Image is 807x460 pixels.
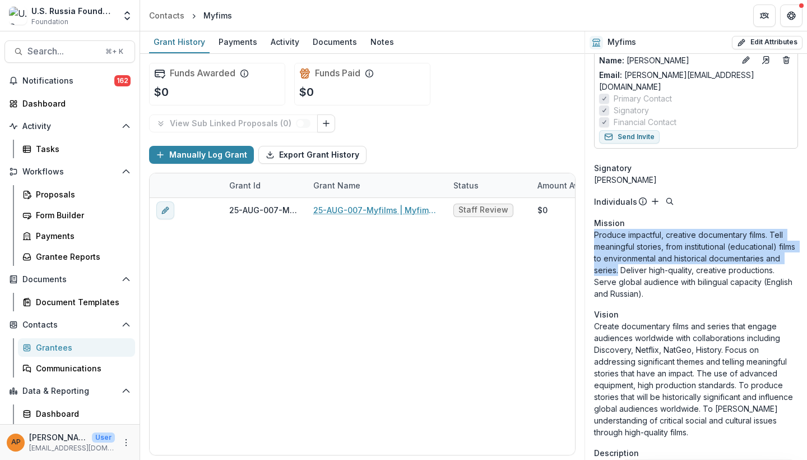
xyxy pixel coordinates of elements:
[114,75,131,86] span: 162
[18,359,135,378] a: Communications
[258,146,367,164] button: Export Grant History
[9,7,27,25] img: U.S. Russia Foundation
[599,69,793,93] a: Email: [PERSON_NAME][EMAIL_ADDRESS][DOMAIN_NAME]
[4,163,135,181] button: Open Workflows
[458,205,508,215] span: Staff Review
[663,195,676,208] button: Search
[366,31,398,53] a: Notes
[447,173,531,197] div: Status
[531,173,615,197] div: Amount Awarded
[18,247,135,266] a: Grantee Reports
[36,188,126,200] div: Proposals
[229,204,300,216] div: 25-AUG-007-Myfilms
[29,443,115,453] p: [EMAIL_ADDRESS][DOMAIN_NAME]
[36,251,126,263] div: Grantee Reports
[594,217,625,229] span: Mission
[537,204,548,216] div: $0
[222,173,307,197] div: Grant Id
[599,130,660,144] button: Send Invite
[599,54,735,66] a: Name: [PERSON_NAME]
[307,180,367,191] div: Grant Name
[753,4,776,27] button: Partners
[149,31,210,53] a: Grant History
[18,404,135,423] a: Dashboard
[154,84,169,100] p: $0
[36,230,126,242] div: Payments
[317,114,335,132] button: Link Grants
[22,387,117,396] span: Data & Reporting
[307,173,447,197] div: Grant Name
[156,201,174,219] button: edit
[18,206,135,224] a: Form Builder
[266,34,304,50] div: Activity
[594,196,637,208] p: Individuals
[313,204,440,216] a: 25-AUG-007-Myfilms | Myfims - 2025 - Grant Proposal Application ([DATE])
[22,167,117,177] span: Workflows
[18,338,135,357] a: Grantees
[119,436,133,449] button: More
[145,7,189,24] a: Contacts
[607,38,636,47] h2: Myfims
[447,180,485,191] div: Status
[36,362,126,374] div: Communications
[29,431,87,443] p: [PERSON_NAME]
[214,31,262,53] a: Payments
[594,229,798,300] p: Produce impactful, creative documentary films. Tell meaningful stories, from institutional (educa...
[18,185,135,204] a: Proposals
[18,227,135,245] a: Payments
[214,34,262,50] div: Payments
[22,98,126,109] div: Dashboard
[4,382,135,400] button: Open Data & Reporting
[31,17,68,27] span: Foundation
[4,117,135,135] button: Open Activity
[11,439,21,446] div: Anna P
[149,114,318,132] button: View Sub Linked Proposals (0)
[4,270,135,288] button: Open Documents
[18,140,135,158] a: Tasks
[36,408,126,420] div: Dashboard
[4,316,135,334] button: Open Contacts
[308,31,361,53] a: Documents
[315,68,360,79] h2: Funds Paid
[531,180,610,191] div: Amount Awarded
[170,68,235,79] h2: Funds Awarded
[22,275,117,284] span: Documents
[149,34,210,50] div: Grant History
[4,94,135,113] a: Dashboard
[36,209,126,221] div: Form Builder
[594,309,619,320] span: Vision
[36,296,126,308] div: Document Templates
[299,84,314,100] p: $0
[780,53,793,67] button: Deletes
[36,143,126,155] div: Tasks
[599,70,622,80] span: Email:
[308,34,361,50] div: Documents
[222,180,267,191] div: Grant Id
[780,4,803,27] button: Get Help
[757,51,775,69] a: Go to contact
[22,76,114,86] span: Notifications
[36,342,126,353] div: Grantees
[27,46,99,57] span: Search...
[22,122,117,131] span: Activity
[614,104,649,116] span: Signatory
[18,293,135,311] a: Document Templates
[648,195,662,208] button: Add
[614,93,672,104] span: Primary Contact
[149,10,184,21] div: Contacts
[599,56,624,65] span: Name :
[732,36,803,49] button: Edit Attributes
[92,433,115,443] p: User
[594,447,639,459] span: Description
[203,10,232,21] div: Myfims
[119,4,135,27] button: Open entity switcher
[614,116,676,128] span: Financial Contact
[4,72,135,90] button: Notifications162
[599,54,735,66] p: [PERSON_NAME]
[149,146,254,164] button: Manually Log Grant
[31,5,115,17] div: U.S. Russia Foundation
